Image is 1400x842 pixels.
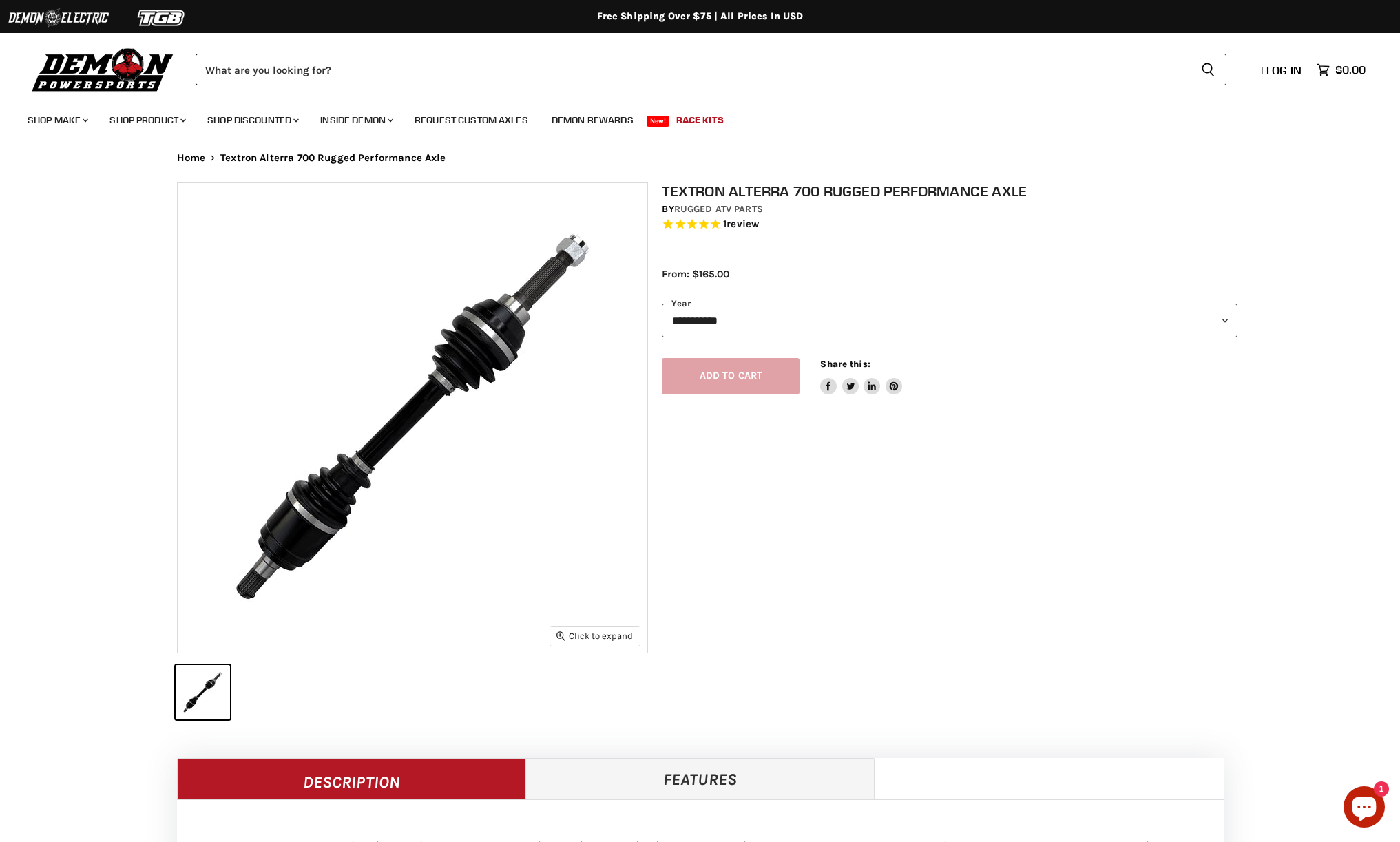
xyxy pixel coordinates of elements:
[28,45,178,94] img: Demon Powersports
[723,218,759,230] span: 1 reviews
[7,5,110,31] img: Demon Electric Logo 2
[17,106,96,134] a: Shop Make
[662,268,729,280] span: From: $165.00
[662,182,1237,200] h1: Textron Alterra 700 Rugged Performance Axle
[176,665,230,719] button: IMAGE thumbnail
[666,106,734,134] a: Race Kits
[556,631,633,641] span: Click to expand
[820,358,902,394] aside: Share this:
[197,106,307,134] a: Shop Discounted
[310,106,401,134] a: Inside Demon
[1190,54,1226,85] button: Search
[662,218,1237,232] span: Rated 5.0 out of 5 stars 1 reviews
[820,359,870,369] span: Share this:
[1266,63,1302,77] span: Log in
[1253,64,1310,76] a: Log in
[1335,63,1366,76] span: $0.00
[404,106,539,134] a: Request Custom Axles
[178,183,647,653] img: IMAGE
[17,101,1362,134] ul: Main menu
[550,627,640,645] button: Click to expand
[177,758,526,799] a: Description
[662,304,1237,337] select: year
[1310,60,1372,80] a: $0.00
[525,758,875,799] a: Features
[662,202,1237,217] div: by
[1339,786,1389,831] inbox-online-store-chat: Shopify online store chat
[177,152,206,164] a: Home
[220,152,446,164] span: Textron Alterra 700 Rugged Performance Axle
[110,5,213,31] img: TGB Logo 2
[196,54,1226,85] form: Product
[149,152,1251,164] nav: Breadcrumbs
[727,218,759,230] span: review
[674,203,763,215] a: Rugged ATV Parts
[196,54,1190,85] input: Search
[149,10,1251,23] div: Free Shipping Over $75 | All Prices In USD
[99,106,194,134] a: Shop Product
[647,116,670,127] span: New!
[541,106,644,134] a: Demon Rewards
